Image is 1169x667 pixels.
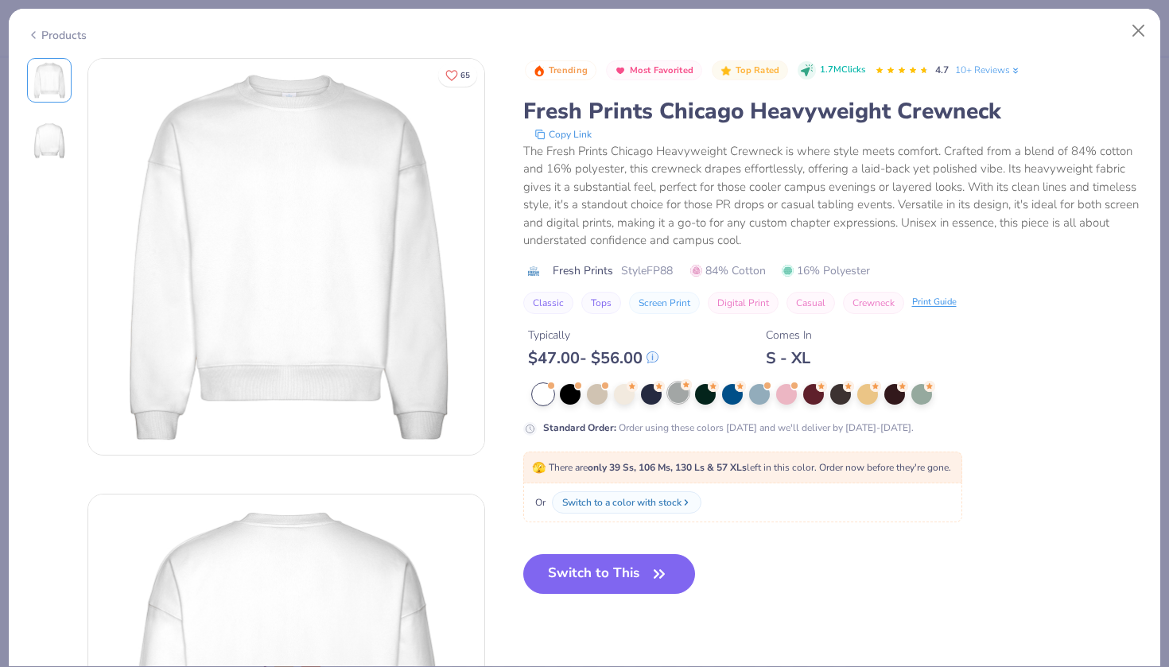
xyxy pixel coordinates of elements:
[30,61,68,99] img: Front
[614,64,627,77] img: Most Favorited sort
[630,66,693,75] span: Most Favorited
[588,461,747,474] strong: only 39 Ss, 106 Ms, 130 Ls & 57 XLs
[875,58,929,83] div: 4.7 Stars
[606,60,702,81] button: Badge Button
[912,296,957,309] div: Print Guide
[532,461,951,474] span: There are left in this color. Order now before they're gone.
[438,64,477,87] button: Like
[532,460,546,475] span: 🫣
[820,64,865,77] span: 1.7M Clicks
[543,421,616,434] strong: Standard Order :
[528,327,658,343] div: Typically
[530,126,596,142] button: copy to clipboard
[581,292,621,314] button: Tops
[533,64,546,77] img: Trending sort
[708,292,779,314] button: Digital Print
[523,554,696,594] button: Switch to This
[720,64,732,77] img: Top Rated sort
[552,491,701,514] button: Switch to a color with stock
[562,495,682,510] div: Switch to a color with stock
[712,60,788,81] button: Badge Button
[532,495,546,510] span: Or
[690,262,766,279] span: 84% Cotton
[553,262,613,279] span: Fresh Prints
[30,122,68,160] img: Back
[523,292,573,314] button: Classic
[782,262,870,279] span: 16% Polyester
[523,142,1143,250] div: The Fresh Prints Chicago Heavyweight Crewneck is where style meets comfort. Crafted from a blend ...
[1124,16,1154,46] button: Close
[955,63,1021,77] a: 10+ Reviews
[621,262,673,279] span: Style FP88
[528,348,658,368] div: $ 47.00 - $ 56.00
[525,60,596,81] button: Badge Button
[843,292,904,314] button: Crewneck
[766,348,812,368] div: S - XL
[523,265,545,277] img: brand logo
[766,327,812,343] div: Comes In
[460,72,470,79] span: 65
[786,292,835,314] button: Casual
[549,66,588,75] span: Trending
[27,27,87,44] div: Products
[543,421,914,435] div: Order using these colors [DATE] and we'll deliver by [DATE]-[DATE].
[629,292,700,314] button: Screen Print
[736,66,780,75] span: Top Rated
[935,64,949,76] span: 4.7
[523,96,1143,126] div: Fresh Prints Chicago Heavyweight Crewneck
[88,59,484,455] img: Front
